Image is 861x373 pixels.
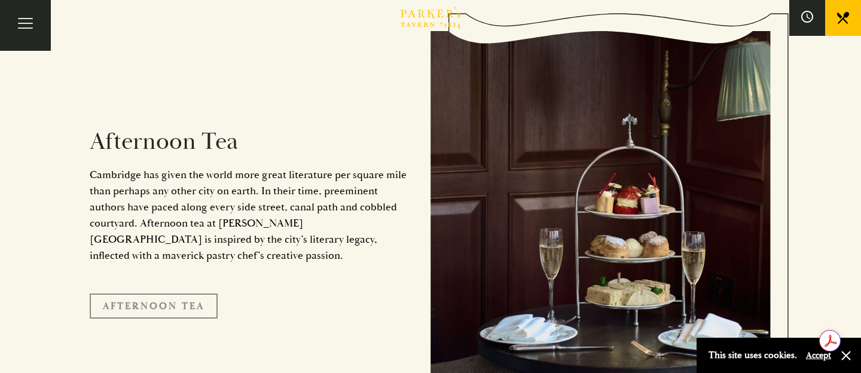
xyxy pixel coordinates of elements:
[840,350,852,362] button: Close and accept
[90,167,413,264] p: Cambridge has given the world more great literature per square mile than perhaps any other city o...
[806,350,831,361] button: Accept
[709,347,797,364] p: This site uses cookies.
[90,293,218,319] a: Afternoon Tea
[90,127,413,156] h2: Afternoon Tea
